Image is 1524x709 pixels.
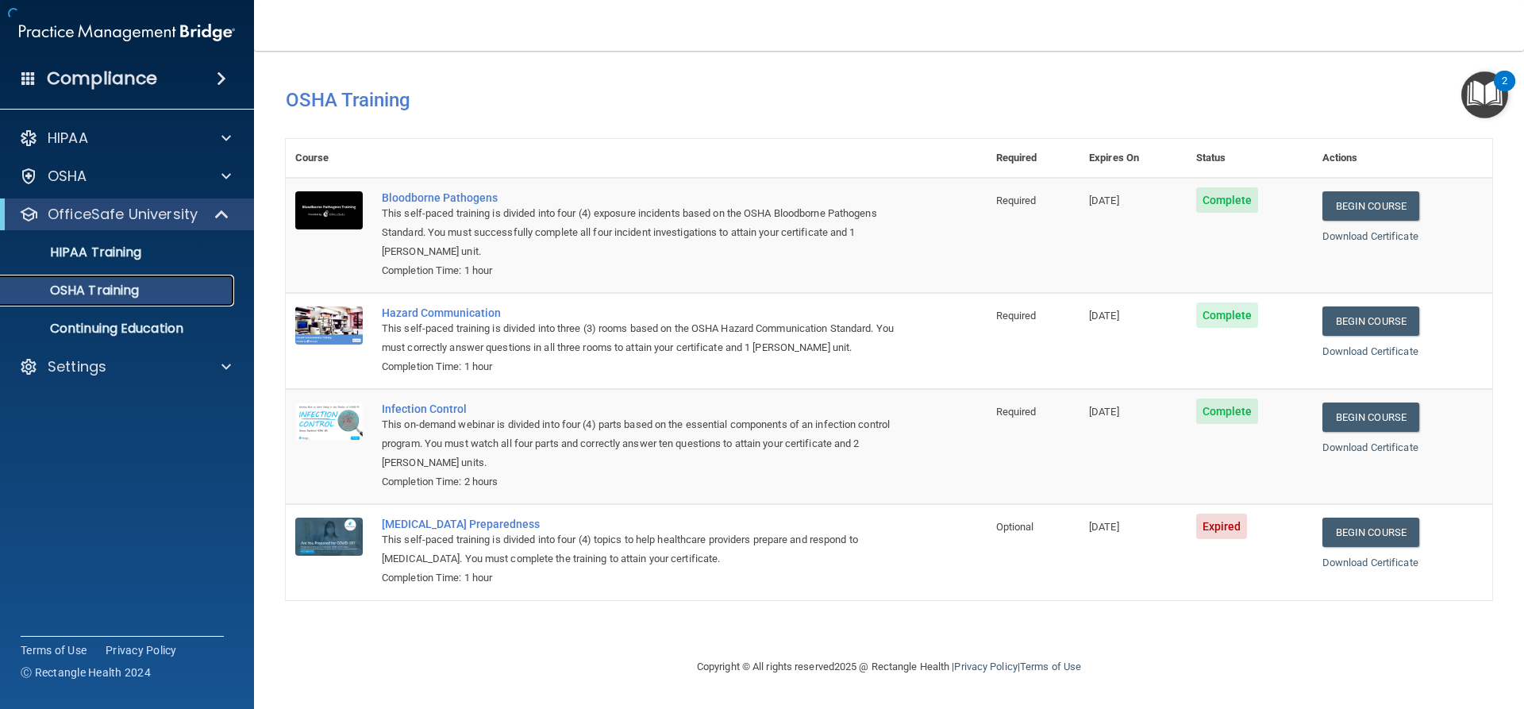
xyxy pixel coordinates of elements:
div: This on-demand webinar is divided into four (4) parts based on the essential components of an inf... [382,415,907,472]
div: Completion Time: 1 hour [382,357,907,376]
a: Begin Course [1322,518,1419,547]
a: [MEDICAL_DATA] Preparedness [382,518,907,530]
a: Privacy Policy [954,661,1017,672]
a: OSHA [19,167,231,186]
span: Optional [996,521,1034,533]
p: Continuing Education [10,321,227,337]
div: This self-paced training is divided into four (4) exposure incidents based on the OSHA Bloodborne... [382,204,907,261]
span: [DATE] [1089,310,1119,322]
p: OSHA [48,167,87,186]
a: Terms of Use [1020,661,1081,672]
a: Begin Course [1322,403,1419,432]
span: Expired [1196,514,1248,539]
div: Completion Time: 1 hour [382,568,907,588]
h4: Compliance [47,67,157,90]
a: Settings [19,357,231,376]
span: Required [996,310,1037,322]
a: Download Certificate [1322,345,1418,357]
p: Settings [48,357,106,376]
p: HIPAA [48,129,88,148]
div: Completion Time: 1 hour [382,261,907,280]
a: Terms of Use [21,642,87,658]
p: OSHA Training [10,283,139,299]
th: Course [286,139,372,178]
div: Copyright © All rights reserved 2025 @ Rectangle Health | | [599,642,1179,692]
a: Download Certificate [1322,557,1418,568]
div: Completion Time: 2 hours [382,472,907,491]
button: Open Resource Center, 2 new notifications [1461,71,1508,118]
th: Actions [1313,139,1492,178]
span: Required [996,406,1037,418]
span: [DATE] [1089,521,1119,533]
a: Bloodborne Pathogens [382,191,907,204]
span: Complete [1196,187,1259,213]
a: Begin Course [1322,191,1419,221]
div: This self-paced training is divided into four (4) topics to help healthcare providers prepare and... [382,530,907,568]
a: OfficeSafe University [19,205,230,224]
span: Ⓒ Rectangle Health 2024 [21,665,151,680]
div: 2 [1502,81,1507,102]
span: Required [996,195,1037,206]
p: HIPAA Training [10,245,141,260]
span: [DATE] [1089,195,1119,206]
a: Infection Control [382,403,907,415]
a: Begin Course [1322,306,1419,336]
h4: OSHA Training [286,89,1492,111]
a: Hazard Communication [382,306,907,319]
div: This self-paced training is divided into three (3) rooms based on the OSHA Hazard Communication S... [382,319,907,357]
a: Privacy Policy [106,642,177,658]
th: Required [987,139,1079,178]
span: Complete [1196,302,1259,328]
a: Download Certificate [1322,230,1418,242]
th: Status [1187,139,1313,178]
span: [DATE] [1089,406,1119,418]
img: PMB logo [19,17,235,48]
span: Complete [1196,399,1259,424]
a: Download Certificate [1322,441,1418,453]
p: OfficeSafe University [48,205,198,224]
th: Expires On [1079,139,1187,178]
a: HIPAA [19,129,231,148]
